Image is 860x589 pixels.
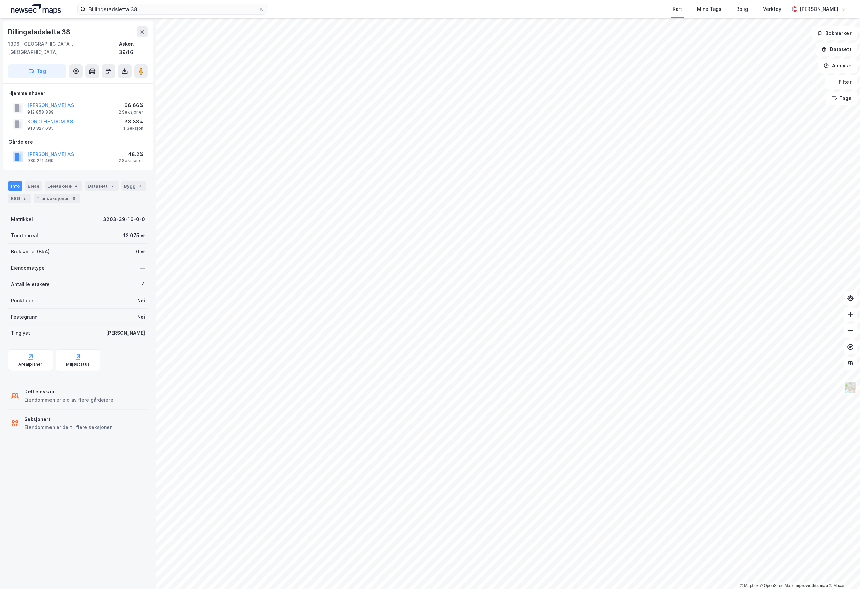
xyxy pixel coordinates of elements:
div: Bolig [736,5,748,13]
div: Antall leietakere [11,280,50,288]
div: Eiendommen er delt i flere seksjoner [24,423,112,431]
div: 3203-39-16-0-0 [103,215,145,223]
div: Asker, 39/16 [119,40,148,56]
div: — [140,264,145,272]
input: Søk på adresse, matrikkel, gårdeiere, leietakere eller personer [86,4,259,14]
div: 1 Seksjon [123,126,143,131]
div: Gårdeiere [8,138,147,146]
button: Filter [825,75,857,89]
div: Kontrollprogram for chat [826,556,860,589]
div: 33.33% [123,118,143,126]
iframe: Chat Widget [826,556,860,589]
div: 4 [142,280,145,288]
div: 0 ㎡ [136,248,145,256]
div: Tinglyst [11,329,30,337]
button: Datasett [816,43,857,56]
div: Hjemmelshaver [8,89,147,97]
div: 48.2% [119,150,143,158]
div: Festegrunn [11,313,37,321]
div: 989 221 469 [27,158,54,163]
div: [PERSON_NAME] [800,5,838,13]
div: ESG [8,194,31,203]
div: 2 [109,183,116,189]
div: 2 Seksjoner [119,158,143,163]
div: 12 075 ㎡ [123,231,145,240]
div: Punktleie [11,297,33,305]
div: Eiere [25,181,42,191]
div: Info [8,181,22,191]
div: 2 Seksjoner [119,109,143,115]
div: Transaksjoner [34,194,80,203]
div: 66.66% [119,101,143,109]
div: Arealplaner [18,362,42,367]
div: 913 827 635 [27,126,54,131]
div: 6 [71,195,77,202]
div: Seksjonert [24,415,112,423]
div: Kart [673,5,682,13]
div: Matrikkel [11,215,33,223]
div: 3 [137,183,144,189]
button: Tags [826,92,857,105]
button: Tag [8,64,66,78]
button: Bokmerker [812,26,857,40]
div: 912 858 839 [27,109,54,115]
div: Datasett [85,181,119,191]
div: Miljøstatus [66,362,90,367]
img: logo.a4113a55bc3d86da70a041830d287a7e.svg [11,4,61,14]
div: Leietakere [45,181,82,191]
div: Eiendommen er eid av flere gårdeiere [24,396,113,404]
div: Tomteareal [11,231,38,240]
div: Nei [137,313,145,321]
a: OpenStreetMap [760,583,793,588]
div: 4 [73,183,80,189]
div: Mine Tags [697,5,721,13]
div: 2 [21,195,28,202]
img: Z [844,381,857,394]
div: Nei [137,297,145,305]
div: Delt eieskap [24,388,113,396]
div: Billingstadsletta 38 [8,26,72,37]
a: Mapbox [740,583,759,588]
div: Eiendomstype [11,264,45,272]
div: Verktøy [763,5,781,13]
div: Bruksareal (BRA) [11,248,50,256]
a: Improve this map [795,583,828,588]
div: [PERSON_NAME] [106,329,145,337]
div: 1396, [GEOGRAPHIC_DATA], [GEOGRAPHIC_DATA] [8,40,119,56]
div: Bygg [121,181,146,191]
button: Analyse [818,59,857,73]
